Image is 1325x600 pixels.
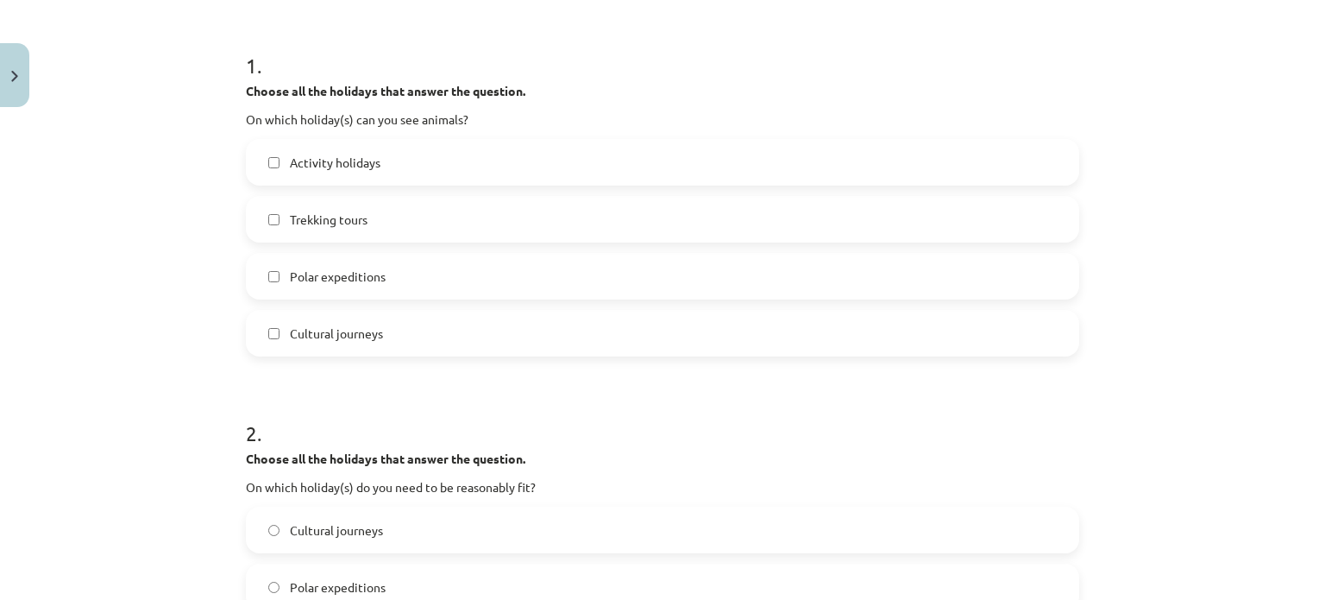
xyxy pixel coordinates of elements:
p: On which holiday(s) can you see animals? [246,111,1079,129]
p: On which holiday(s) do you need to be reasonably fit? [246,478,1079,496]
h1: 1 . [246,23,1079,77]
input: Cultural journeys [268,525,279,536]
img: icon-close-lesson-0947bae3869378f0d4975bcd49f059093ad1ed9edebbc8119c70593378902aed.svg [11,71,18,82]
span: Polar expeditions [290,268,386,286]
input: Trekking tours [268,214,279,225]
strong: Choose all the holidays that answer the question. [246,451,525,466]
span: Activity holidays [290,154,380,172]
input: Polar expeditions [268,582,279,593]
span: Trekking tours [290,211,367,229]
span: Cultural journeys [290,325,383,343]
strong: Choose all the holidays that answer the question. [246,83,525,98]
input: Polar expeditions [268,271,279,282]
h1: 2 . [246,391,1079,445]
input: Cultural journeys [268,328,279,339]
span: Cultural journeys [290,521,383,540]
input: Activity holidays [268,157,279,168]
span: Polar expeditions [290,578,386,597]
